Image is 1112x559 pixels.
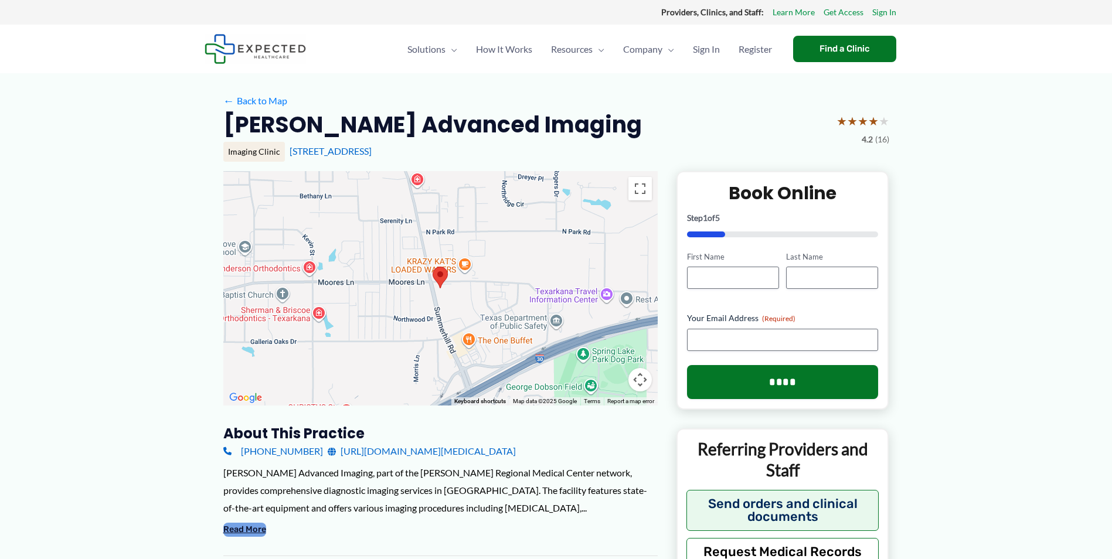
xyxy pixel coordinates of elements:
span: Register [739,29,772,70]
span: (Required) [762,314,795,323]
img: Expected Healthcare Logo - side, dark font, small [205,34,306,64]
a: Sign In [872,5,896,20]
a: Register [729,29,781,70]
label: Last Name [786,251,878,263]
nav: Primary Site Navigation [398,29,781,70]
h2: Book Online [687,182,879,204]
p: Referring Providers and Staff [686,438,879,481]
a: SolutionsMenu Toggle [398,29,467,70]
span: ★ [879,110,889,132]
button: Keyboard shortcuts [454,397,506,405]
span: 5 [715,213,720,223]
h3: About this practice [223,424,658,442]
span: Menu Toggle [662,29,674,70]
span: Map data ©2025 Google [513,398,577,404]
a: How It Works [467,29,542,70]
span: ★ [868,110,879,132]
span: (16) [875,132,889,147]
a: CompanyMenu Toggle [614,29,683,70]
a: Sign In [683,29,729,70]
p: Step of [687,214,879,222]
span: How It Works [476,29,532,70]
button: Read More [223,523,266,537]
span: 4.2 [862,132,873,147]
a: Open this area in Google Maps (opens a new window) [226,390,265,405]
h2: [PERSON_NAME] Advanced Imaging [223,110,642,139]
a: [STREET_ADDRESS] [290,145,372,156]
span: ★ [836,110,847,132]
span: 1 [703,213,708,223]
img: Google [226,390,265,405]
a: [URL][DOMAIN_NAME][MEDICAL_DATA] [328,442,516,460]
div: [PERSON_NAME] Advanced Imaging, part of the [PERSON_NAME] Regional Medical Center network, provid... [223,464,658,516]
a: Report a map error [607,398,654,404]
div: Imaging Clinic [223,142,285,162]
a: Find a Clinic [793,36,896,62]
button: Send orders and clinical documents [686,490,879,531]
span: ★ [858,110,868,132]
span: Sign In [693,29,720,70]
label: First Name [687,251,779,263]
span: Resources [551,29,593,70]
strong: Providers, Clinics, and Staff: [661,7,764,17]
button: Map camera controls [628,368,652,391]
a: Learn More [773,5,815,20]
span: ★ [847,110,858,132]
button: Toggle fullscreen view [628,177,652,200]
span: Menu Toggle [593,29,604,70]
a: ResourcesMenu Toggle [542,29,614,70]
a: ←Back to Map [223,92,287,110]
span: Solutions [407,29,446,70]
label: Your Email Address [687,312,879,324]
a: Terms (opens in new tab) [584,398,600,404]
span: Menu Toggle [446,29,457,70]
a: Get Access [824,5,863,20]
a: [PHONE_NUMBER] [223,442,323,460]
span: ← [223,95,234,106]
span: Company [623,29,662,70]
